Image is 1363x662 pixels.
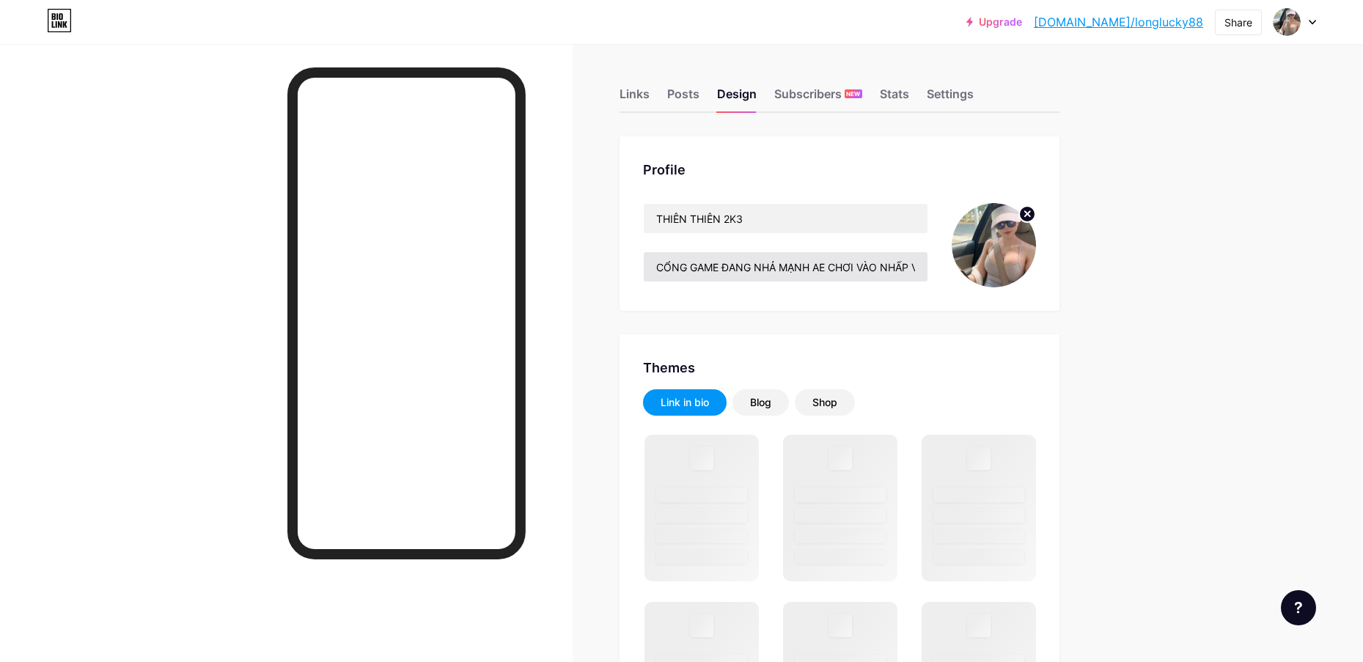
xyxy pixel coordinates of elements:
input: Bio [644,252,927,282]
div: Design [717,85,757,111]
div: Share [1224,15,1252,30]
a: Upgrade [966,16,1022,28]
div: Shop [812,395,837,410]
div: Links [620,85,650,111]
img: Ngô Minh Hưng [952,203,1036,287]
div: Themes [643,358,1036,378]
div: Blog [750,395,771,410]
div: Subscribers [774,85,862,111]
div: Profile [643,160,1036,180]
img: Ngô Minh Hưng [1273,8,1301,36]
div: Settings [927,85,974,111]
div: Link in bio [661,395,709,410]
div: Stats [880,85,909,111]
a: [DOMAIN_NAME]/longlucky88 [1034,13,1203,31]
span: NEW [846,89,860,98]
div: Posts [667,85,699,111]
input: Name [644,204,927,233]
